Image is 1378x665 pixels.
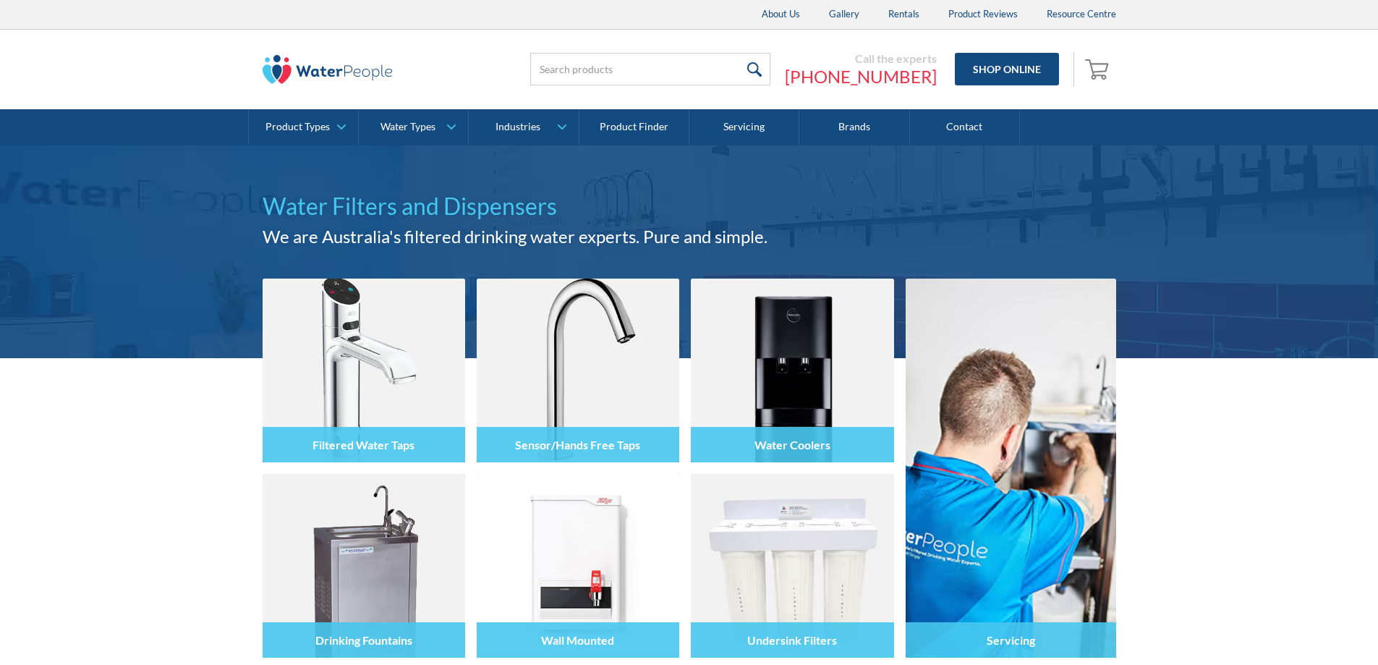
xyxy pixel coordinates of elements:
[747,633,837,647] h4: Undersink Filters
[477,279,679,462] img: Sensor/Hands Free Taps
[263,279,465,462] img: Filtered Water Taps
[263,474,465,658] img: Drinking Fountains
[315,633,412,647] h4: Drinking Fountains
[579,109,689,145] a: Product Finder
[530,53,770,85] input: Search products
[265,121,330,133] div: Product Types
[691,474,893,658] img: Undersink Filters
[785,66,937,88] a: [PHONE_NUMBER]
[691,279,893,462] img: Water Coolers
[906,279,1116,658] a: Servicing
[515,438,640,452] h4: Sensor/Hands Free Taps
[469,109,578,145] a: Industries
[689,109,799,145] a: Servicing
[799,109,909,145] a: Brands
[263,55,393,84] img: The Water People
[1081,52,1116,87] a: Open empty cart
[910,109,1020,145] a: Contact
[754,438,830,452] h4: Water Coolers
[541,633,614,647] h4: Wall Mounted
[249,109,358,145] a: Product Types
[380,121,435,133] div: Water Types
[359,109,468,145] a: Water Types
[785,51,937,66] div: Call the experts
[477,474,679,658] img: Wall Mounted
[496,121,540,133] div: Industries
[955,53,1059,85] a: Shop Online
[1085,57,1113,80] img: shopping cart
[312,438,414,452] h4: Filtered Water Taps
[987,633,1035,647] h4: Servicing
